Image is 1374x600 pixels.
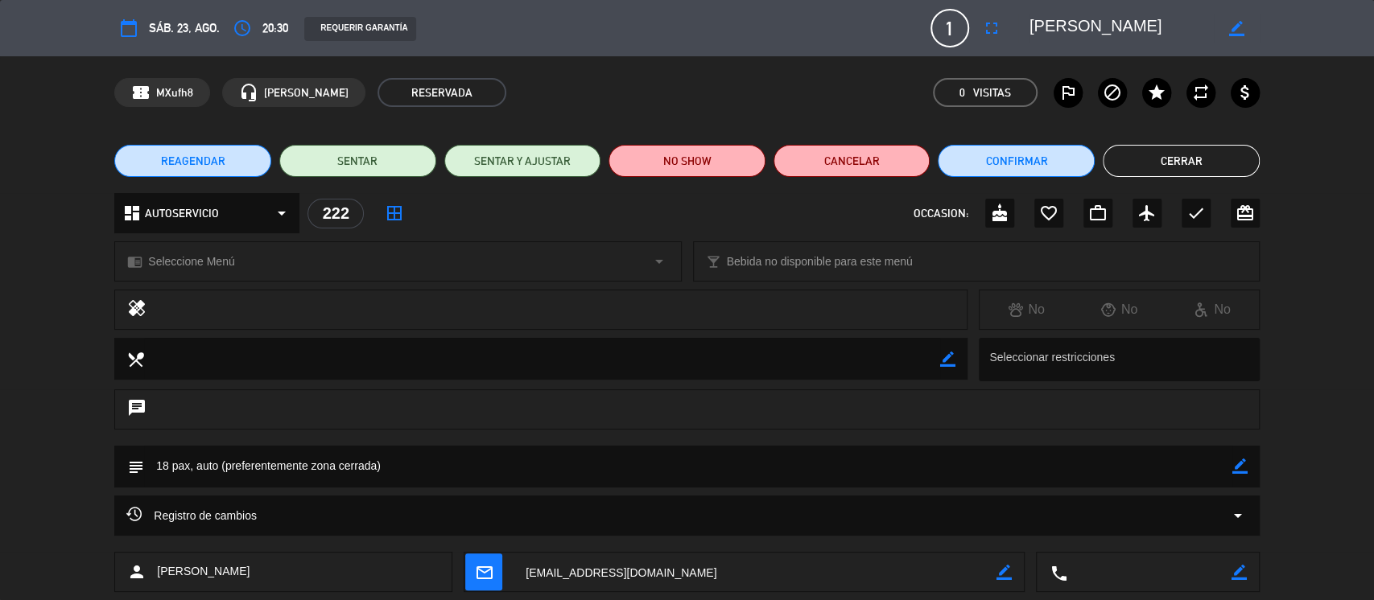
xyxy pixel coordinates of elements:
i: chat [127,398,146,421]
button: NO SHOW [609,145,765,177]
i: local_phone [1049,564,1067,582]
span: sáb. 23, ago. [149,18,220,38]
span: RESERVADA [378,78,506,107]
i: person [127,562,146,582]
i: arrow_drop_down [1228,506,1248,525]
span: 1 [930,9,969,47]
i: airplanemode_active [1137,203,1157,223]
i: repeat [1191,83,1211,102]
button: REAGENDAR [114,145,271,177]
span: Bebida no disponible para este menú [727,253,913,271]
button: SENTAR Y AJUSTAR [444,145,601,177]
button: SENTAR [279,145,436,177]
span: [PERSON_NAME] [264,84,349,102]
button: fullscreen [977,14,1006,43]
span: [PERSON_NAME] [157,562,250,581]
em: Visitas [973,84,1011,102]
i: chrome_reader_mode [127,254,142,269]
i: border_color [1232,565,1247,580]
div: No [980,299,1073,320]
i: work_outline [1088,203,1108,223]
i: card_giftcard [1236,203,1255,223]
i: border_color [1232,458,1248,474]
span: MXufh8 [156,84,193,102]
i: mail_outline [475,563,493,581]
i: favorite_border [1039,203,1058,223]
div: REQUERIR GARANTÍA [304,17,415,41]
i: border_all [385,203,404,223]
i: local_bar [706,254,721,269]
div: 222 [307,199,364,228]
div: No [1073,299,1166,320]
span: OCCASION: [914,204,968,223]
i: star [1147,83,1166,102]
button: calendar_today [114,14,143,43]
i: arrow_drop_down [650,252,669,271]
button: Confirmar [938,145,1095,177]
span: 0 [959,84,965,102]
i: cake [990,203,1009,223]
div: No [1166,299,1259,320]
i: check [1186,203,1206,223]
span: Registro de cambios [126,506,257,525]
i: arrow_drop_down [272,203,291,223]
button: Cerrar [1103,145,1260,177]
span: Seleccione Menú [148,253,234,271]
i: border_color [1229,21,1244,36]
button: access_time [228,14,257,43]
i: dashboard [122,203,142,223]
i: fullscreen [982,18,1001,38]
i: healing [127,298,146,321]
i: outlined_flag [1058,83,1078,102]
i: block [1103,83,1122,102]
i: border_color [940,351,955,367]
span: AUTOSERVICIO [145,204,219,223]
i: headset_mic [239,83,258,102]
i: access_time [233,18,252,38]
button: Cancelar [774,145,930,177]
i: attach_money [1236,83,1255,102]
i: subject [126,458,144,475]
span: REAGENDAR [161,153,225,170]
span: 20:30 [262,18,288,38]
i: border_color [996,565,1012,580]
i: local_dining [126,350,144,368]
i: calendar_today [119,18,138,38]
span: confirmation_number [131,83,151,102]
